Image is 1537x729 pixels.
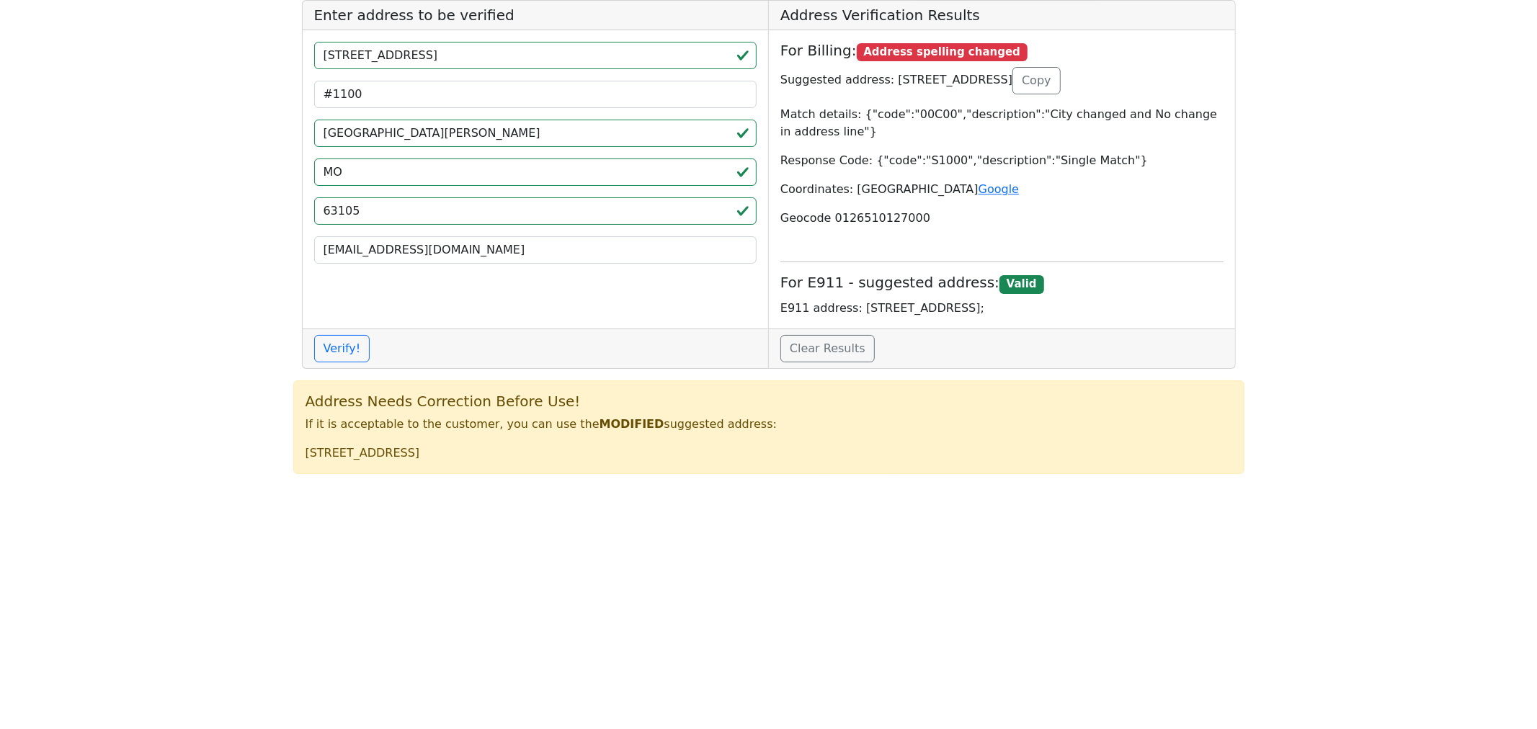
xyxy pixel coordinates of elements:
[780,300,1224,317] p: E911 address: [STREET_ADDRESS];
[780,106,1224,140] p: Match details: {"code":"00C00","description":"City changed and No change in address line"}
[314,236,757,264] input: Your Email
[857,43,1028,62] span: Address spelling changed
[306,393,1232,410] h5: Address Needs Correction Before Use!
[780,210,1224,227] p: Geocode 0126510127000
[600,417,664,431] b: MODIFIED
[780,274,1224,293] h5: For E911 - suggested address:
[314,81,757,108] input: Street Line 2 (can be empty)
[314,158,757,186] input: 2-Letter State
[780,152,1224,169] p: Response Code: {"code":"S1000","description":"Single Match"}
[314,197,757,225] input: ZIP code 5 or 5+4
[999,275,1043,294] span: Valid
[979,182,1019,196] a: Google
[314,42,757,69] input: Street Line 1
[1012,67,1061,94] button: Copy
[306,416,1232,433] p: If it is acceptable to the customer, you can use the suggested address:
[769,1,1235,30] h5: Address Verification Results
[303,1,769,30] h5: Enter address to be verified
[780,67,1224,94] p: Suggested address: [STREET_ADDRESS]
[314,335,370,362] button: Verify!
[780,42,1224,61] h5: For Billing:
[780,181,1224,198] p: Coordinates: [GEOGRAPHIC_DATA]
[306,444,1232,462] p: [STREET_ADDRESS]
[314,120,757,147] input: City
[780,335,875,362] a: Clear Results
